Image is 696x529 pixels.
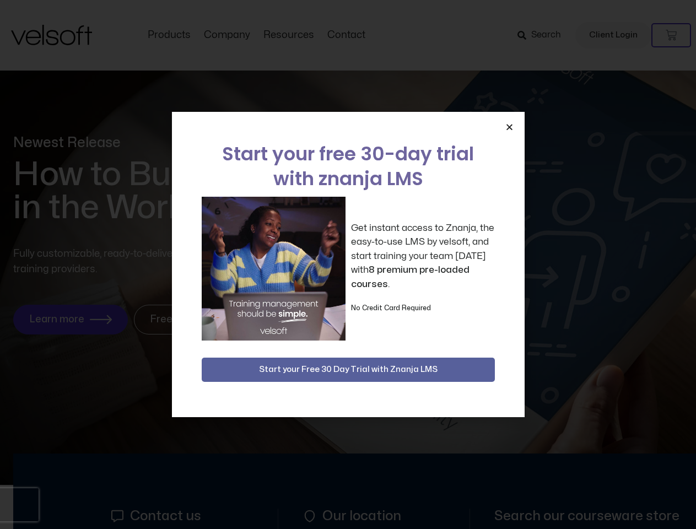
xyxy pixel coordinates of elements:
span: Start your Free 30 Day Trial with Znanja LMS [259,363,438,376]
strong: No Credit Card Required [351,305,431,311]
img: a woman sitting at her laptop dancing [202,197,346,341]
strong: 8 premium pre-loaded courses [351,265,470,289]
a: Close [505,123,514,131]
p: Get instant access to Znanja, the easy-to-use LMS by velsoft, and start training your team [DATE]... [351,221,495,292]
button: Start your Free 30 Day Trial with Znanja LMS [202,358,495,382]
h2: Start your free 30-day trial with znanja LMS [202,142,495,191]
